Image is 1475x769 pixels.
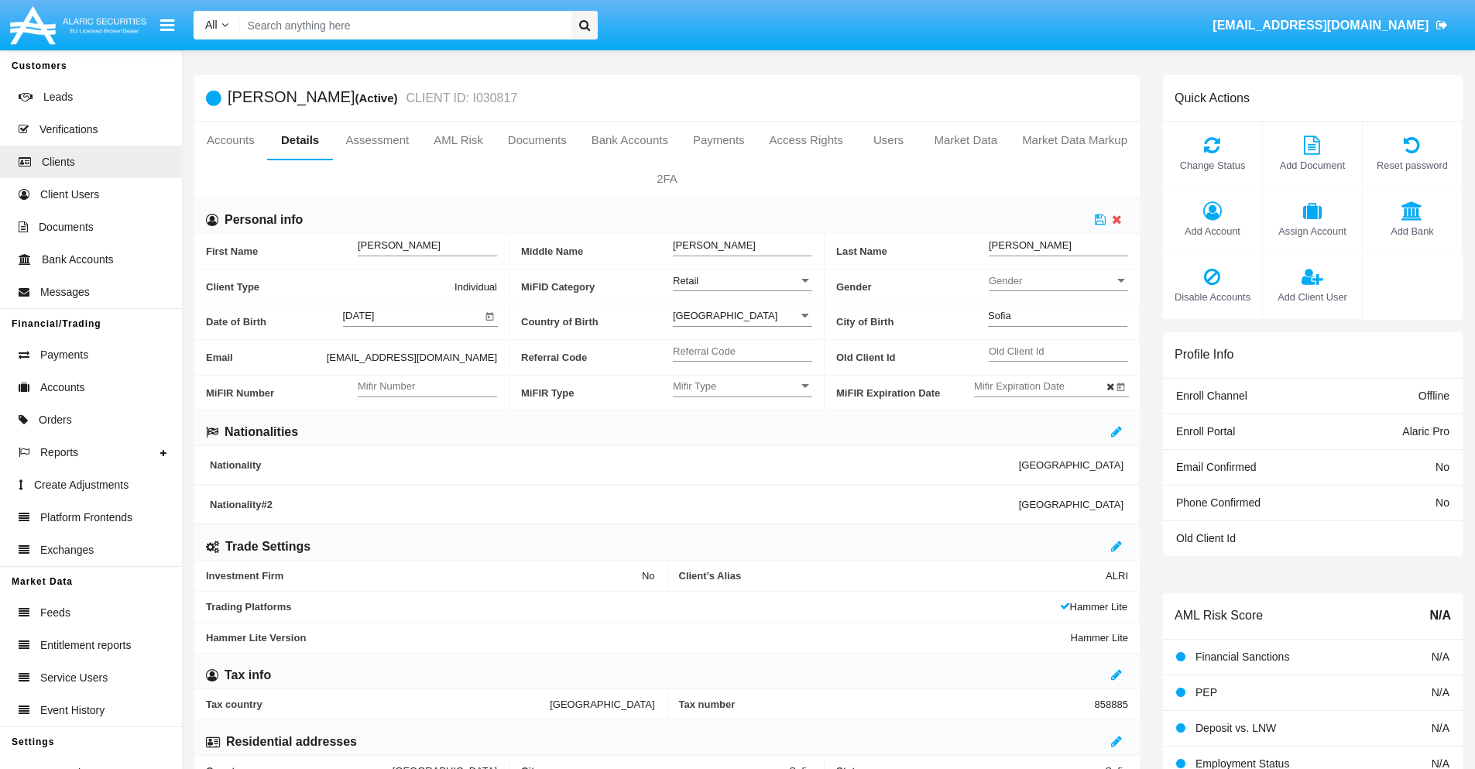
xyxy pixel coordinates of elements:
[521,234,673,269] span: Middle Name
[1436,461,1449,473] span: No
[521,340,673,375] span: Referral Code
[1370,224,1454,239] span: Add Bank
[1019,499,1123,510] span: [GEOGRAPHIC_DATA]
[40,187,99,203] span: Client Users
[1176,461,1256,473] span: Email Confirmed
[1095,699,1128,710] span: 858885
[40,670,108,686] span: Service Users
[1271,224,1354,239] span: Assign Account
[333,122,421,159] a: Assessment
[836,269,989,304] span: Gender
[39,412,72,428] span: Orders
[1432,722,1449,734] span: N/A
[1436,496,1449,509] span: No
[206,570,642,582] span: Investment Firm
[1010,122,1140,159] a: Market Data Markup
[210,499,1019,510] span: Nationality #2
[579,122,681,159] a: Bank Accounts
[1060,601,1127,613] span: Hammer Lite
[836,304,988,339] span: City of Birth
[205,19,218,31] span: All
[421,122,496,159] a: AML Risk
[1418,390,1449,402] span: Offline
[1432,651,1449,663] span: N/A
[40,347,88,363] span: Payments
[1113,378,1129,393] button: Open calendar
[8,2,149,48] img: Logo image
[455,279,497,295] span: Individual
[40,510,132,526] span: Platform Frontends
[521,304,673,339] span: Country of Birth
[40,284,90,300] span: Messages
[225,424,298,441] h6: Nationalities
[40,379,85,396] span: Accounts
[206,601,1060,613] span: Trading Platforms
[267,122,334,159] a: Details
[1213,19,1429,32] span: [EMAIL_ADDRESS][DOMAIN_NAME]
[921,122,1010,159] a: Market Data
[856,122,922,159] a: Users
[1206,4,1456,47] a: [EMAIL_ADDRESS][DOMAIN_NAME]
[210,459,1019,471] span: Nationality
[681,122,757,159] a: Payments
[1271,158,1354,173] span: Add Document
[1176,496,1261,509] span: Phone Confirmed
[482,307,498,323] button: Open calendar
[40,605,70,621] span: Feeds
[1402,425,1449,438] span: Alaric Pro
[521,269,673,304] span: MiFID Category
[42,252,114,268] span: Bank Accounts
[225,211,303,228] h6: Personal info
[327,349,497,366] span: [EMAIL_ADDRESS][DOMAIN_NAME]
[1106,570,1128,582] span: ALRI
[228,89,517,107] h5: [PERSON_NAME]
[206,699,550,710] span: Tax country
[194,122,267,159] a: Accounts
[206,304,343,339] span: Date of Birth
[206,376,358,410] span: MiFIR Number
[1175,91,1250,105] h6: Quick Actions
[836,340,989,375] span: Old Client Id
[1195,722,1276,734] span: Deposit vs. LNW
[1370,158,1454,173] span: Reset password
[836,234,989,269] span: Last Name
[40,445,78,461] span: Reports
[679,570,1106,582] span: Client’s Alias
[240,11,566,39] input: Search
[1171,158,1254,173] span: Change Status
[206,349,327,366] span: Email
[550,699,654,710] span: [GEOGRAPHIC_DATA]
[1171,224,1254,239] span: Add Account
[642,570,655,582] span: No
[225,667,271,684] h6: Tax info
[1176,532,1236,544] span: Old Client Id
[496,122,579,159] a: Documents
[206,632,1071,644] span: Hammer Lite Version
[679,699,1095,710] span: Tax number
[1019,459,1123,471] span: [GEOGRAPHIC_DATA]
[1271,290,1354,304] span: Add Client User
[1432,686,1449,699] span: N/A
[194,160,1140,197] a: 2FA
[39,122,98,138] span: Verifications
[1171,290,1254,304] span: Disable Accounts
[1176,390,1247,402] span: Enroll Channel
[39,219,94,235] span: Documents
[206,234,358,269] span: First Name
[1175,347,1233,362] h6: Profile Info
[521,376,673,410] span: MiFIR Type
[1071,632,1128,644] span: Hammer Lite
[226,733,357,750] h6: Residential addresses
[42,154,75,170] span: Clients
[40,637,132,654] span: Entitlement reports
[1195,651,1289,663] span: Financial Sanctions
[194,17,240,33] a: All
[1195,686,1217,699] span: PEP
[355,89,402,107] div: (Active)
[673,275,698,287] span: Retail
[836,376,974,410] span: MiFIR Expiration Date
[34,477,129,493] span: Create Adjustments
[1429,606,1451,625] span: N/A
[40,702,105,719] span: Event History
[1175,608,1263,623] h6: AML Risk Score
